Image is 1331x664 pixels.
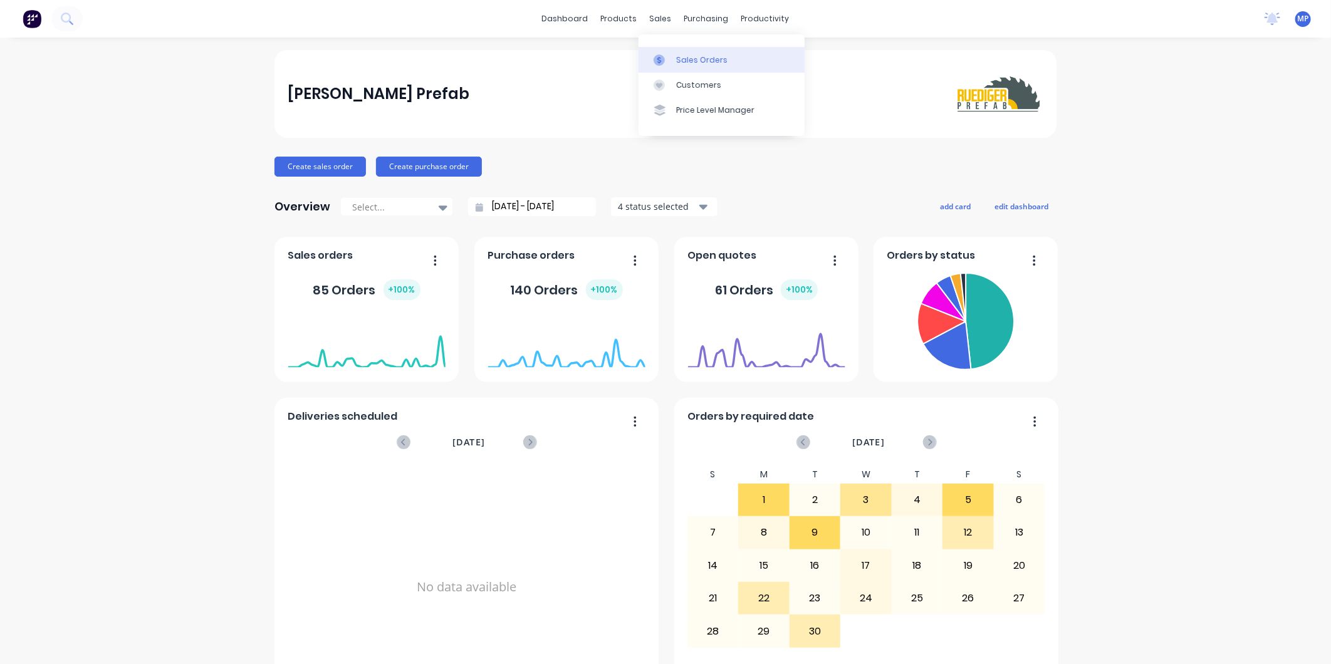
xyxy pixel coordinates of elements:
[1298,13,1309,24] span: MP
[676,105,754,116] div: Price Level Manager
[955,72,1043,116] img: Ruediger Prefab
[887,248,976,263] span: Orders by status
[23,9,41,28] img: Factory
[644,9,678,28] div: sales
[688,550,738,581] div: 14
[892,550,942,581] div: 18
[618,200,697,213] div: 4 status selected
[288,248,353,263] span: Sales orders
[994,484,1045,516] div: 6
[536,9,595,28] a: dashboard
[892,484,942,516] div: 4
[688,583,738,614] div: 21
[994,583,1045,614] div: 27
[288,81,470,106] div: [PERSON_NAME] Prefab
[840,465,892,484] div: W
[688,248,757,263] span: Open quotes
[790,615,840,646] div: 30
[892,517,942,548] div: 11
[739,550,789,581] div: 15
[790,484,840,516] div: 2
[376,157,482,177] button: Create purchase order
[943,550,993,581] div: 19
[943,484,993,516] div: 5
[739,517,789,548] div: 8
[841,550,891,581] div: 17
[586,279,623,300] div: + 100 %
[943,517,993,548] div: 12
[639,73,805,98] a: Customers
[790,550,840,581] div: 16
[639,47,805,72] a: Sales Orders
[841,583,891,614] div: 24
[994,517,1045,548] div: 13
[288,409,398,424] span: Deliveries scheduled
[790,465,841,484] div: T
[688,517,738,548] div: 7
[892,583,942,614] div: 25
[932,198,979,214] button: add card
[892,465,943,484] div: T
[852,435,885,449] span: [DATE]
[942,465,994,484] div: F
[688,615,738,646] div: 28
[715,279,818,300] div: 61 Orders
[735,9,796,28] div: productivity
[313,279,420,300] div: 85 Orders
[986,198,1057,214] button: edit dashboard
[611,197,718,216] button: 4 status selected
[790,517,840,548] div: 9
[790,583,840,614] div: 23
[678,9,735,28] div: purchasing
[676,80,721,91] div: Customers
[384,279,420,300] div: + 100 %
[595,9,644,28] div: products
[452,435,485,449] span: [DATE]
[687,465,739,484] div: S
[274,194,330,219] div: Overview
[739,615,789,646] div: 29
[739,484,789,516] div: 1
[994,465,1045,484] div: S
[841,484,891,516] div: 3
[738,465,790,484] div: M
[943,583,993,614] div: 26
[274,157,366,177] button: Create sales order
[511,279,623,300] div: 140 Orders
[994,550,1045,581] div: 20
[781,279,818,300] div: + 100 %
[739,583,789,614] div: 22
[488,248,575,263] span: Purchase orders
[841,517,891,548] div: 10
[676,54,728,66] div: Sales Orders
[639,98,805,123] a: Price Level Manager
